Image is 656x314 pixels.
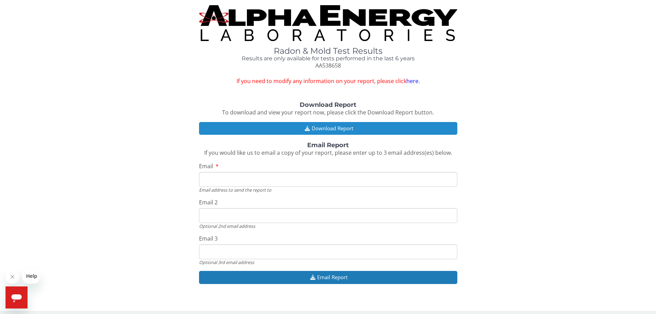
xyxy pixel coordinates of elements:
iframe: Message from company [22,269,40,284]
div: Optional 3rd email address [199,259,457,265]
a: here. [406,77,420,85]
span: AA538658 [315,62,341,69]
button: Email Report [199,271,457,284]
div: Optional 2nd email address [199,223,457,229]
span: If you need to modify any information on your report, please click [199,77,457,85]
span: Email [199,162,213,170]
button: Download Report [199,122,457,135]
img: TightCrop.jpg [199,5,457,41]
h4: Results are only available for tests performed in the last 6 years [199,55,457,62]
strong: Download Report [300,101,356,109]
span: Email 2 [199,199,218,206]
strong: Email Report [307,141,349,149]
iframe: Button to launch messaging window [6,286,28,308]
div: Email address to send the report to [199,187,457,193]
span: Email 3 [199,235,218,242]
iframe: Close message [6,270,19,284]
h1: Radon & Mold Test Results [199,47,457,55]
span: To download and view your report now, please click the Download Report button. [222,109,434,116]
span: If you would like us to email a copy of your report, please enter up to 3 email address(es) below. [204,149,452,156]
